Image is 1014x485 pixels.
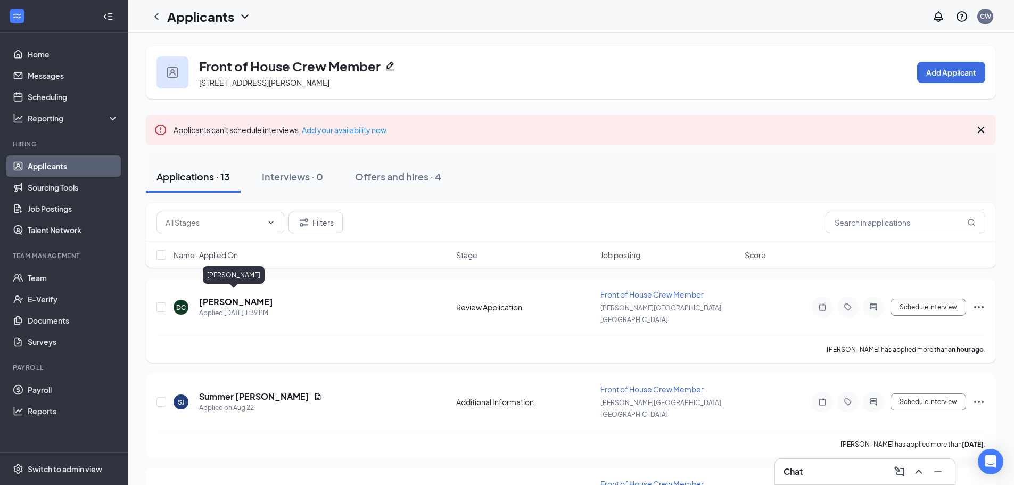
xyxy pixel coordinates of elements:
svg: Note [816,398,829,406]
b: [DATE] [962,440,984,448]
div: Interviews · 0 [262,170,323,183]
a: Messages [28,65,119,86]
svg: Minimize [931,465,944,478]
span: Job posting [600,250,640,260]
svg: WorkstreamLogo [12,11,22,21]
p: [PERSON_NAME] has applied more than . [840,440,985,449]
div: Offers and hires · 4 [355,170,441,183]
div: DC [176,303,186,312]
h5: Summer [PERSON_NAME] [199,391,309,402]
svg: Ellipses [972,301,985,314]
span: Score [745,250,766,260]
span: Front of House Crew Member [600,384,704,394]
svg: Filter [298,216,310,229]
a: Reports [28,400,119,422]
a: Surveys [28,331,119,352]
span: Name · Applied On [174,250,238,260]
input: Search in applications [826,212,985,233]
svg: Document [314,392,322,401]
span: [PERSON_NAME][GEOGRAPHIC_DATA], [GEOGRAPHIC_DATA] [600,399,723,418]
h1: Applicants [167,7,234,26]
svg: Error [154,124,167,136]
svg: Pencil [385,61,395,71]
b: an hour ago [948,346,984,354]
a: Home [28,44,119,65]
span: Front of House Crew Member [600,290,704,299]
div: Reporting [28,113,119,124]
a: Sourcing Tools [28,177,119,198]
a: Talent Network [28,219,119,241]
button: Filter Filters [288,212,343,233]
a: Payroll [28,379,119,400]
svg: ComposeMessage [893,465,906,478]
svg: ChevronDown [238,10,251,23]
button: Minimize [929,463,946,480]
div: Open Intercom Messenger [978,449,1003,474]
svg: Note [816,303,829,311]
a: Job Postings [28,198,119,219]
svg: ActiveChat [867,398,880,406]
svg: Collapse [103,11,113,22]
button: Schedule Interview [891,393,966,410]
a: Documents [28,310,119,331]
a: Add your availability now [302,125,386,135]
div: Team Management [13,251,117,260]
img: user icon [167,67,178,78]
svg: ChevronLeft [150,10,163,23]
svg: MagnifyingGlass [967,218,976,227]
h3: Chat [784,466,803,478]
svg: ChevronDown [267,218,275,227]
svg: QuestionInfo [955,10,968,23]
button: ComposeMessage [891,463,908,480]
svg: Cross [975,124,987,136]
div: [PERSON_NAME] [203,266,265,284]
a: E-Verify [28,289,119,310]
span: Applicants can't schedule interviews. [174,125,386,135]
span: Stage [456,250,477,260]
a: Team [28,267,119,289]
div: Switch to admin view [28,464,102,474]
a: Scheduling [28,86,119,108]
svg: ActiveChat [867,303,880,311]
a: Applicants [28,155,119,177]
div: Applied on Aug 22 [199,402,322,413]
input: All Stages [166,217,262,228]
svg: Tag [842,398,854,406]
svg: Analysis [13,113,23,124]
button: Add Applicant [917,62,985,83]
svg: Ellipses [972,396,985,408]
p: [PERSON_NAME] has applied more than . [827,345,985,354]
div: CW [980,12,991,21]
svg: Settings [13,464,23,474]
span: [STREET_ADDRESS][PERSON_NAME] [199,78,329,87]
svg: Notifications [932,10,945,23]
div: SJ [178,398,185,407]
h3: Front of House Crew Member [199,57,381,75]
button: ChevronUp [910,463,927,480]
svg: Tag [842,303,854,311]
h5: [PERSON_NAME] [199,296,273,308]
div: Payroll [13,363,117,372]
div: Hiring [13,139,117,149]
div: Additional Information [456,397,594,407]
div: Applications · 13 [156,170,230,183]
span: [PERSON_NAME][GEOGRAPHIC_DATA], [GEOGRAPHIC_DATA] [600,304,723,324]
div: Review Application [456,302,594,313]
button: Schedule Interview [891,299,966,316]
div: Applied [DATE] 1:39 PM [199,308,273,318]
svg: ChevronUp [912,465,925,478]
